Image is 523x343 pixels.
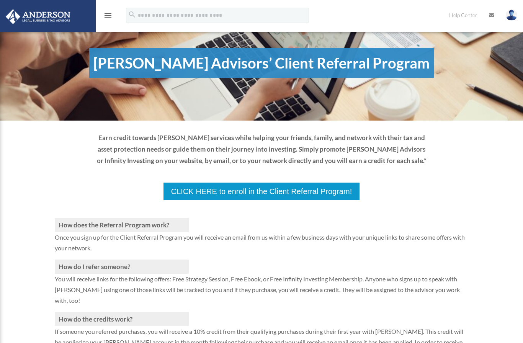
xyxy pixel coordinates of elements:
[103,13,113,20] a: menu
[55,312,189,326] h3: How do the credits work?
[3,9,73,24] img: Anderson Advisors Platinum Portal
[55,274,468,312] p: You will receive links for the following offers: Free Strategy Session, Free Ebook, or Free Infin...
[96,132,427,166] p: Earn credit towards [PERSON_NAME] services while helping your friends, family, and network with t...
[89,48,434,78] h1: [PERSON_NAME] Advisors’ Client Referral Program
[55,260,189,274] h3: How do I refer someone?
[163,182,360,201] a: CLICK HERE to enroll in the Client Referral Program!
[103,11,113,20] i: menu
[55,232,468,260] p: Once you sign up for the Client Referral Program you will receive an email from us within a few b...
[128,10,136,19] i: search
[55,218,189,232] h3: How does the Referral Program work?
[506,10,517,21] img: User Pic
